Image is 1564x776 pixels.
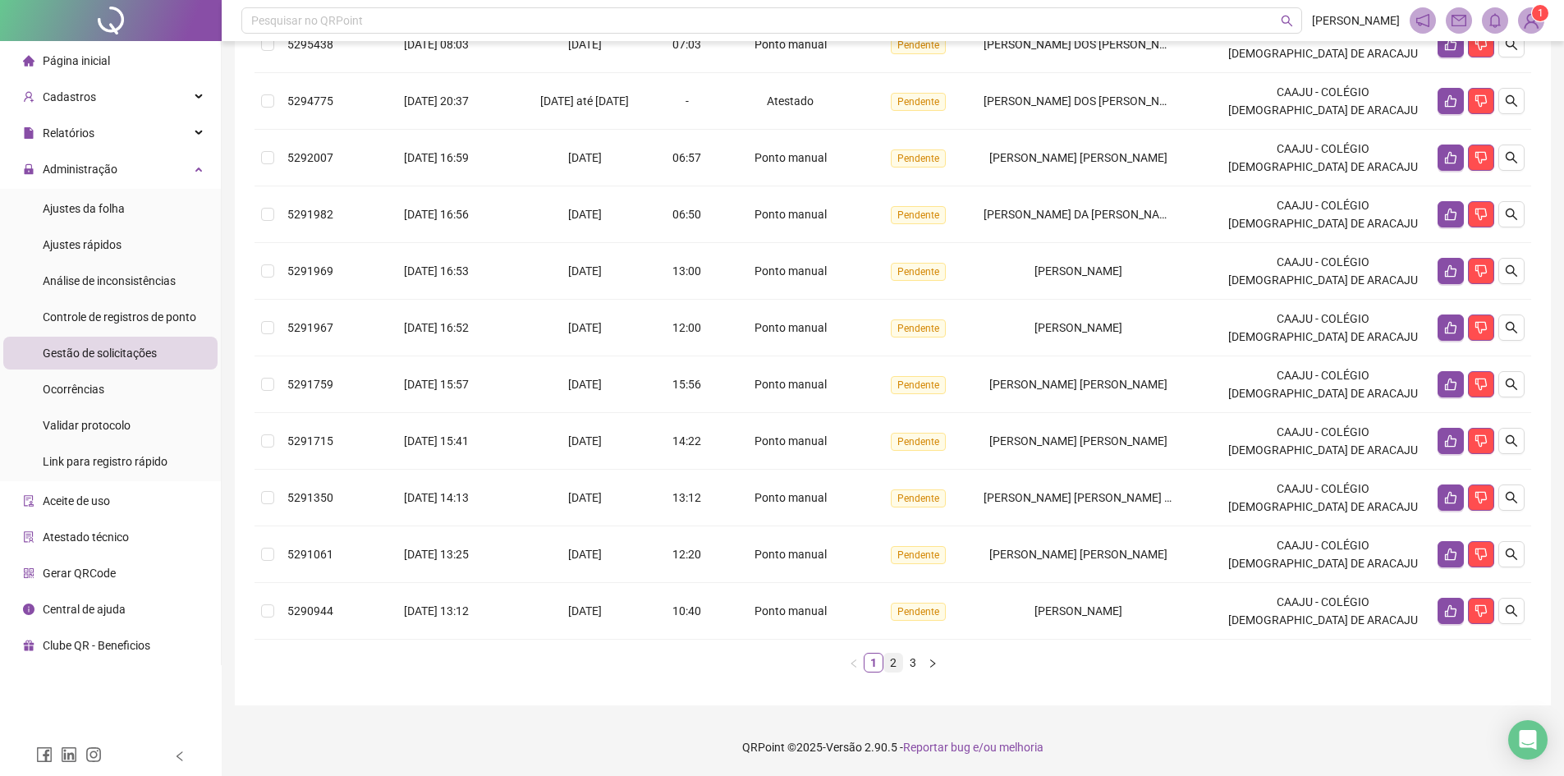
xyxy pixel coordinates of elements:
[1505,604,1518,618] span: search
[568,378,602,391] span: [DATE]
[43,54,110,67] span: Página inicial
[767,94,814,108] span: Atestado
[864,653,883,673] li: 1
[903,653,923,673] li: 3
[1444,434,1457,448] span: like
[404,434,469,448] span: [DATE] 15:41
[1475,264,1488,278] span: dislike
[891,376,946,394] span: Pendente
[928,659,938,668] span: right
[1215,300,1431,356] td: CAAJU - COLÉGIO [DEMOGRAPHIC_DATA] DE ARACAJU
[844,653,864,673] button: left
[568,264,602,278] span: [DATE]
[1281,15,1293,27] span: search
[1505,208,1518,221] span: search
[672,378,701,391] span: 15:56
[672,548,701,561] span: 12:20
[23,640,34,651] span: gift
[404,94,469,108] span: [DATE] 20:37
[287,208,333,221] span: 5291982
[1505,491,1518,504] span: search
[568,321,602,334] span: [DATE]
[923,653,943,673] li: Próxima página
[1215,583,1431,640] td: CAAJU - COLÉGIO [DEMOGRAPHIC_DATA] DE ARACAJU
[984,94,1186,108] span: [PERSON_NAME] DOS [PERSON_NAME]
[404,321,469,334] span: [DATE] 16:52
[568,434,602,448] span: [DATE]
[43,163,117,176] span: Administração
[1475,548,1488,561] span: dislike
[1505,38,1518,51] span: search
[1444,321,1457,334] span: like
[672,604,701,618] span: 10:40
[540,94,629,108] span: [DATE] até [DATE]
[23,163,34,175] span: lock
[23,567,34,579] span: qrcode
[43,238,122,251] span: Ajustes rápidos
[1475,604,1488,618] span: dislike
[43,274,176,287] span: Análise de inconsistências
[23,495,34,507] span: audit
[1475,434,1488,448] span: dislike
[754,264,827,278] span: Ponto manual
[904,654,922,672] a: 3
[672,264,701,278] span: 13:00
[43,603,126,616] span: Central de ajuda
[287,151,333,164] span: 5292007
[891,433,946,451] span: Pendente
[85,746,102,763] span: instagram
[404,378,469,391] span: [DATE] 15:57
[1475,378,1488,391] span: dislike
[287,38,333,51] span: 5295438
[1505,548,1518,561] span: search
[1444,264,1457,278] span: like
[686,94,689,108] span: -
[1475,151,1488,164] span: dislike
[1034,264,1122,278] span: [PERSON_NAME]
[23,55,34,67] span: home
[1505,434,1518,448] span: search
[1532,5,1548,21] sup: Atualize o seu contato no menu Meus Dados
[61,746,77,763] span: linkedin
[1475,38,1488,51] span: dislike
[1444,94,1457,108] span: like
[1215,130,1431,186] td: CAAJU - COLÉGIO [DEMOGRAPHIC_DATA] DE ARACAJU
[404,604,469,618] span: [DATE] 13:12
[891,489,946,507] span: Pendente
[1444,151,1457,164] span: like
[43,310,196,324] span: Controle de registros de ponto
[23,531,34,543] span: solution
[891,206,946,224] span: Pendente
[23,91,34,103] span: user-add
[1508,720,1548,760] div: Open Intercom Messenger
[43,126,94,140] span: Relatórios
[1444,548,1457,561] span: like
[1475,94,1488,108] span: dislike
[754,38,827,51] span: Ponto manual
[1215,526,1431,583] td: CAAJU - COLÉGIO [DEMOGRAPHIC_DATA] DE ARACAJU
[1505,264,1518,278] span: search
[287,434,333,448] span: 5291715
[287,264,333,278] span: 5291969
[891,93,946,111] span: Pendente
[1034,604,1122,618] span: [PERSON_NAME]
[568,604,602,618] span: [DATE]
[568,38,602,51] span: [DATE]
[754,151,827,164] span: Ponto manual
[865,654,883,672] a: 1
[23,127,34,139] span: file
[989,378,1167,391] span: [PERSON_NAME] [PERSON_NAME]
[984,38,1186,51] span: [PERSON_NAME] DOS [PERSON_NAME]
[883,653,903,673] li: 2
[754,321,827,334] span: Ponto manual
[754,548,827,561] span: Ponto manual
[754,491,827,504] span: Ponto manual
[891,36,946,54] span: Pendente
[844,653,864,673] li: Página anterior
[672,151,701,164] span: 06:57
[989,548,1167,561] span: [PERSON_NAME] [PERSON_NAME]
[1215,73,1431,130] td: CAAJU - COLÉGIO [DEMOGRAPHIC_DATA] DE ARACAJU
[891,603,946,621] span: Pendente
[1034,321,1122,334] span: [PERSON_NAME]
[1505,94,1518,108] span: search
